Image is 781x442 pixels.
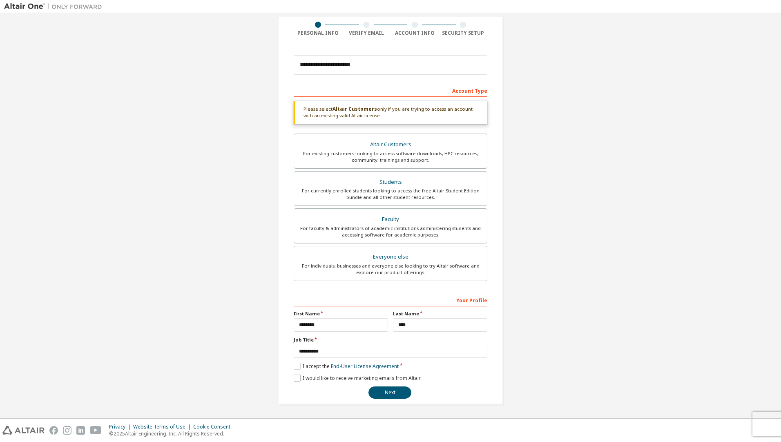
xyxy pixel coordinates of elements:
[390,30,439,36] div: Account Info
[299,176,482,188] div: Students
[63,426,71,435] img: instagram.svg
[439,30,488,36] div: Security Setup
[294,30,342,36] div: Personal Info
[294,337,487,343] label: Job Title
[299,251,482,263] div: Everyone else
[299,225,482,238] div: For faculty & administrators of academic institutions administering students and accessing softwa...
[4,2,106,11] img: Altair One
[109,424,133,430] div: Privacy
[76,426,85,435] img: linkedin.svg
[2,426,45,435] img: altair_logo.svg
[90,426,102,435] img: youtube.svg
[294,293,487,306] div: Your Profile
[299,150,482,163] div: For existing customers looking to access software downloads, HPC resources, community, trainings ...
[299,214,482,225] div: Faculty
[109,430,235,437] p: © 2025 Altair Engineering, Inc. All Rights Reserved.
[299,263,482,276] div: For individuals, businesses and everyone else looking to try Altair software and explore our prod...
[342,30,391,36] div: Verify Email
[49,426,58,435] img: facebook.svg
[193,424,235,430] div: Cookie Consent
[332,105,377,112] b: Altair Customers
[294,310,388,317] label: First Name
[294,101,487,124] div: Please select only if you are trying to access an account with an existing valid Altair license.
[393,310,487,317] label: Last Name
[294,84,487,97] div: Account Type
[133,424,193,430] div: Website Terms of Use
[294,375,421,382] label: I would like to receive marketing emails from Altair
[299,139,482,150] div: Altair Customers
[294,363,399,370] label: I accept the
[331,363,399,370] a: End-User License Agreement
[368,386,411,399] button: Next
[299,188,482,201] div: For currently enrolled students looking to access the free Altair Student Edition bundle and all ...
